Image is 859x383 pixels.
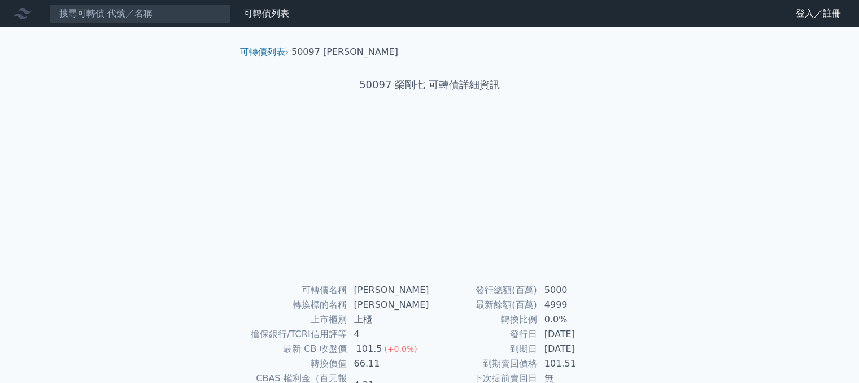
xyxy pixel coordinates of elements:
[538,283,615,298] td: 5000
[430,312,538,327] td: 轉換比例
[787,5,850,23] a: 登入／註冊
[803,329,859,383] iframe: Chat Widget
[347,312,430,327] td: 上櫃
[245,356,347,371] td: 轉換價值
[347,298,430,312] td: [PERSON_NAME]
[245,298,347,312] td: 轉換標的名稱
[354,342,385,356] div: 101.5
[231,77,629,93] h1: 50097 榮剛七 可轉債詳細資訊
[245,342,347,356] td: 最新 CB 收盤價
[240,46,285,57] a: 可轉債列表
[291,45,398,59] li: 50097 [PERSON_NAME]
[347,327,430,342] td: 4
[240,45,289,59] li: ›
[430,298,538,312] td: 最新餘額(百萬)
[538,342,615,356] td: [DATE]
[430,342,538,356] td: 到期日
[50,4,230,23] input: 搜尋可轉債 代號／名稱
[245,283,347,298] td: 可轉債名稱
[245,312,347,327] td: 上市櫃別
[538,312,615,327] td: 0.0%
[538,356,615,371] td: 101.51
[347,283,430,298] td: [PERSON_NAME]
[430,283,538,298] td: 發行總額(百萬)
[538,327,615,342] td: [DATE]
[538,298,615,312] td: 4999
[384,345,417,354] span: (+0.0%)
[347,356,430,371] td: 66.11
[244,8,289,19] a: 可轉債列表
[430,327,538,342] td: 發行日
[430,356,538,371] td: 到期賣回價格
[245,327,347,342] td: 擔保銀行/TCRI信用評等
